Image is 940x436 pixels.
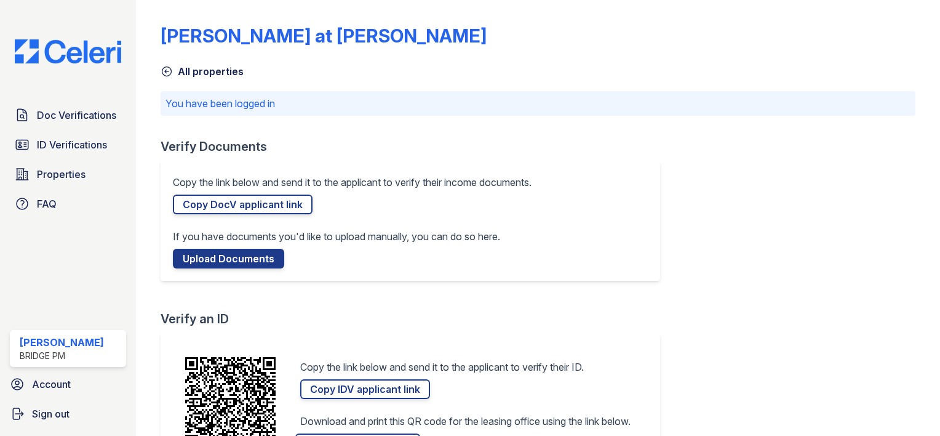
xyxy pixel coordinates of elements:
[10,192,126,216] a: FAQ
[173,249,284,268] a: Upload Documents
[300,360,584,374] p: Copy the link below and send it to the applicant to verify their ID.
[10,132,126,157] a: ID Verifications
[32,406,70,421] span: Sign out
[5,39,131,63] img: CE_Logo_Blue-a8612792a0a2168367f1c8372b55b34899dd931a85d93a1a3d3e32e68fde9ad4.png
[173,195,313,214] a: Copy DocV applicant link
[10,162,126,187] a: Properties
[37,196,57,211] span: FAQ
[37,108,116,123] span: Doc Verifications
[37,137,107,152] span: ID Verifications
[5,372,131,397] a: Account
[165,96,910,111] p: You have been logged in
[37,167,86,182] span: Properties
[10,103,126,127] a: Doc Verifications
[173,175,532,190] p: Copy the link below and send it to the applicant to verify their income documents.
[20,335,104,350] div: [PERSON_NAME]
[300,414,631,429] p: Download and print this QR code for the leasing office using the link below.
[173,229,500,244] p: If you have documents you'd like to upload manually, you can do so here.
[32,377,71,392] span: Account
[161,138,670,155] div: Verify Documents
[5,402,131,426] a: Sign out
[20,350,104,362] div: Bridge PM
[161,25,487,47] div: [PERSON_NAME] at [PERSON_NAME]
[161,64,244,79] a: All properties
[300,379,430,399] a: Copy IDV applicant link
[161,310,670,328] div: Verify an ID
